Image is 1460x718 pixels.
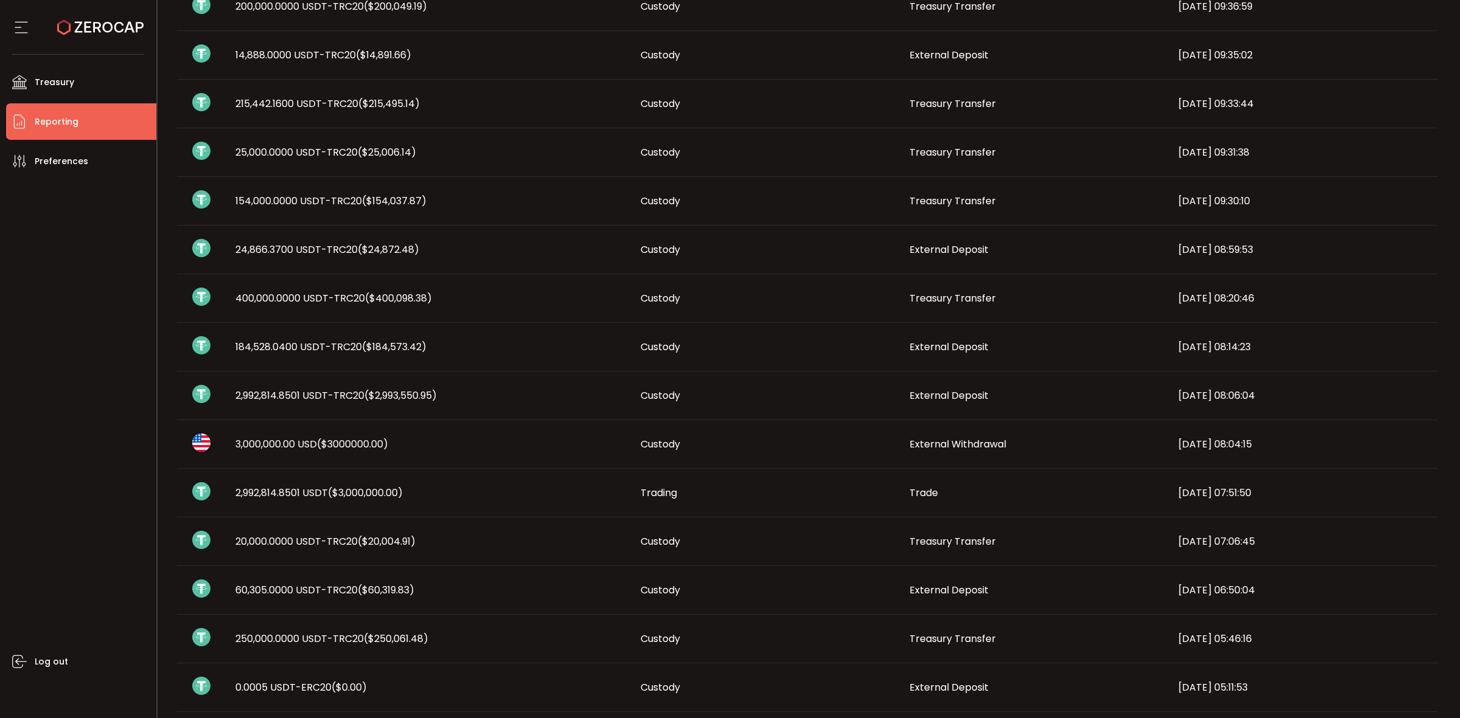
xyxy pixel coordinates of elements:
[641,243,680,257] span: Custody
[358,145,416,159] span: ($25,006.14)
[909,486,938,500] span: Trade
[192,142,210,160] img: usdt_portfolio.svg
[192,385,210,403] img: usdt_portfolio.svg
[1169,145,1437,159] div: [DATE] 09:31:38
[909,632,996,646] span: Treasury Transfer
[235,243,419,257] span: 24,866.3700 USDT-TRC20
[235,97,420,111] span: 215,442.1600 USDT-TRC20
[641,97,680,111] span: Custody
[641,583,680,597] span: Custody
[358,534,415,548] span: ($20,004.91)
[1169,632,1437,646] div: [DATE] 05:46:16
[358,97,420,111] span: ($215,495.14)
[641,388,680,402] span: Custody
[641,632,680,646] span: Custody
[192,93,210,111] img: usdt_portfolio.svg
[235,437,388,451] span: 3,000,000.00 USD
[235,534,415,548] span: 20,000.0000 USDT-TRC20
[1169,194,1437,208] div: [DATE] 09:30:10
[1169,48,1437,62] div: [DATE] 09:35:02
[235,583,414,597] span: 60,305.0000 USDT-TRC20
[235,632,428,646] span: 250,000.0000 USDT-TRC20
[364,632,428,646] span: ($250,061.48)
[356,48,411,62] span: ($14,891.66)
[641,291,680,305] span: Custody
[1169,97,1437,111] div: [DATE] 09:33:44
[909,340,989,354] span: External Deposit
[235,486,403,500] span: 2,992,814.8501 USDT
[235,291,432,305] span: 400,000.0000 USDT-TRC20
[909,583,989,597] span: External Deposit
[192,336,210,354] img: usdt_portfolio.svg
[641,486,677,500] span: Trading
[332,680,367,694] span: ($0.00)
[358,243,419,257] span: ($24,872.48)
[235,145,416,159] span: 25,000.0000 USDT-TRC20
[909,680,989,694] span: External Deposit
[317,437,388,451] span: ($3000000.00)
[364,388,437,402] span: ($2,993,550.95)
[35,153,88,170] span: Preferences
[365,291,432,305] span: ($400,098.38)
[1169,534,1437,548] div: [DATE] 07:06:45
[1169,583,1437,597] div: [DATE] 06:50:04
[362,340,426,354] span: ($184,573.42)
[192,190,210,209] img: usdt_portfolio.svg
[192,482,210,500] img: usdt_portfolio.svg
[362,194,426,208] span: ($154,037.87)
[192,579,210,598] img: usdt_portfolio.svg
[192,628,210,646] img: usdt_portfolio.svg
[909,194,996,208] span: Treasury Transfer
[1169,388,1437,402] div: [DATE] 08:06:04
[358,583,414,597] span: ($60,319.83)
[192,433,210,452] img: usd_portfolio.svg
[235,194,426,208] span: 154,000.0000 USDT-TRC20
[235,680,367,694] span: 0.0005 USDT-ERC20
[192,239,210,257] img: usdt_portfolio.svg
[909,145,996,159] span: Treasury Transfer
[909,388,989,402] span: External Deposit
[909,291,996,305] span: Treasury Transfer
[641,145,680,159] span: Custody
[641,340,680,354] span: Custody
[909,437,1006,451] span: External Withdrawal
[1169,437,1437,451] div: [DATE] 08:04:15
[1399,660,1460,718] iframe: Chat Widget
[192,288,210,306] img: usdt_portfolio.svg
[641,534,680,548] span: Custody
[235,388,437,402] span: 2,992,814.8501 USDT-TRC20
[641,48,680,62] span: Custody
[1169,243,1437,257] div: [DATE] 08:59:53
[1169,486,1437,500] div: [DATE] 07:51:50
[235,340,426,354] span: 184,528.0400 USDT-TRC20
[192,677,210,695] img: usdt_portfolio.svg
[1169,291,1437,305] div: [DATE] 08:20:46
[35,74,74,91] span: Treasury
[192,531,210,549] img: usdt_portfolio.svg
[641,680,680,694] span: Custody
[909,243,989,257] span: External Deposit
[235,48,411,62] span: 14,888.0000 USDT-TRC20
[1169,340,1437,354] div: [DATE] 08:14:23
[328,486,403,500] span: ($3,000,000.00)
[35,653,68,671] span: Log out
[909,97,996,111] span: Treasury Transfer
[641,437,680,451] span: Custody
[909,48,989,62] span: External Deposit
[909,534,996,548] span: Treasury Transfer
[641,194,680,208] span: Custody
[35,113,78,131] span: Reporting
[1169,680,1437,694] div: [DATE] 05:11:53
[192,44,210,63] img: usdt_portfolio.svg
